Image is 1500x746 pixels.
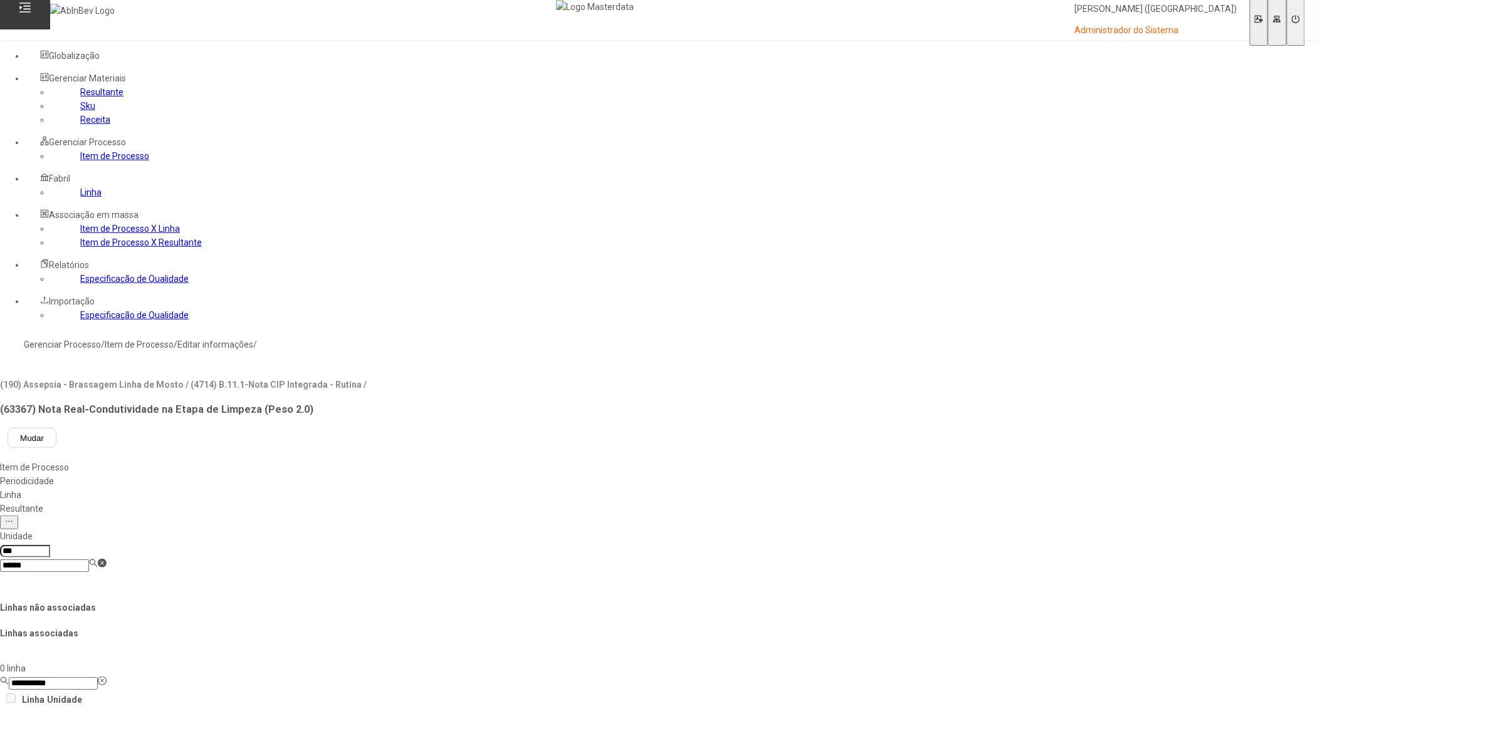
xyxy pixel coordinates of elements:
[101,339,105,350] nz-breadcrumb-separator: /
[177,339,253,350] a: Editar informações
[105,339,174,350] a: Item de Processo
[80,101,95,111] a: Sku
[49,174,70,184] span: Fabril
[80,187,102,197] a: Linha
[49,210,139,220] span: Associação em massa
[80,224,180,234] a: Item de Processo X Linha
[46,691,83,708] th: Unidade
[49,296,95,306] span: Importação
[80,87,123,97] a: Resultante
[8,428,56,448] button: Mudar
[49,73,126,83] span: Gerenciar Materiais
[49,137,126,147] span: Gerenciar Processo
[80,274,189,284] a: Especificação de Qualidade
[21,691,45,708] th: Linha
[24,339,101,350] a: Gerenciar Processo
[80,310,189,320] a: Especificação de Qualidade
[1075,3,1237,16] p: [PERSON_NAME] ([GEOGRAPHIC_DATA])
[80,151,149,161] a: Item de Processo
[50,4,115,18] img: AbInBev Logo
[80,115,110,125] a: Receita
[49,260,89,270] span: Relatórios
[80,237,202,247] a: Item de Processo X Resultante
[20,433,44,443] span: Mudar
[174,339,177,350] nz-breadcrumb-separator: /
[49,51,100,61] span: Globalização
[253,339,257,350] nz-breadcrumb-separator: /
[1075,24,1237,37] p: Administrador do Sistema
